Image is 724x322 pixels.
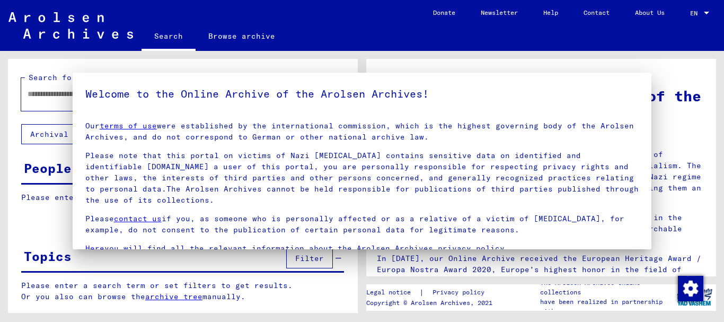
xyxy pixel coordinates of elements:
a: contact us [114,214,162,223]
p: Please note that this portal on victims of Nazi [MEDICAL_DATA] contains sensitive data on identif... [85,150,639,206]
h5: Welcome to the Online Archive of the Arolsen Archives! [85,85,639,102]
div: Change consent [677,275,703,301]
p: Our were established by the international commission, which is the highest governing body of the ... [85,120,639,143]
img: Change consent [678,276,703,301]
p: you will find all the relevant information about the Arolsen Archives privacy policy. [85,243,639,254]
a: Here [85,243,104,253]
a: terms of use [100,121,157,130]
p: Please if you, as someone who is personally affected or as a relative of a victim of [MEDICAL_DAT... [85,213,639,236]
